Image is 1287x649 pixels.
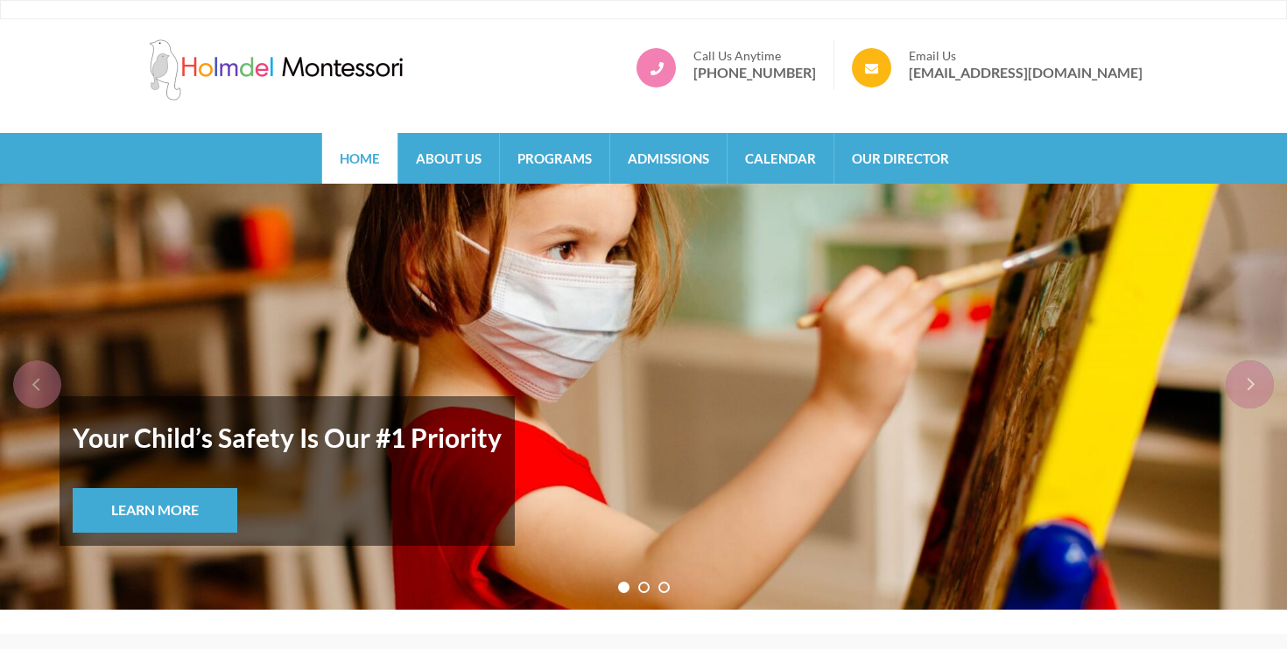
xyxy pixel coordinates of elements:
[322,133,397,184] a: Home
[398,133,499,184] a: About Us
[1226,360,1274,408] div: next
[13,360,61,408] div: prev
[610,133,727,184] a: Admissions
[500,133,609,184] a: Programs
[728,133,833,184] a: Calendar
[144,39,407,101] img: Holmdel Montessori School
[73,488,237,533] a: Learn More
[909,48,1143,64] span: Email Us
[909,64,1143,81] a: [EMAIL_ADDRESS][DOMAIN_NAME]
[834,133,967,184] a: Our Director
[693,48,816,64] span: Call Us Anytime
[693,64,816,81] a: [PHONE_NUMBER]
[73,409,502,465] strong: Your Child’s Safety Is Our #1 Priority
